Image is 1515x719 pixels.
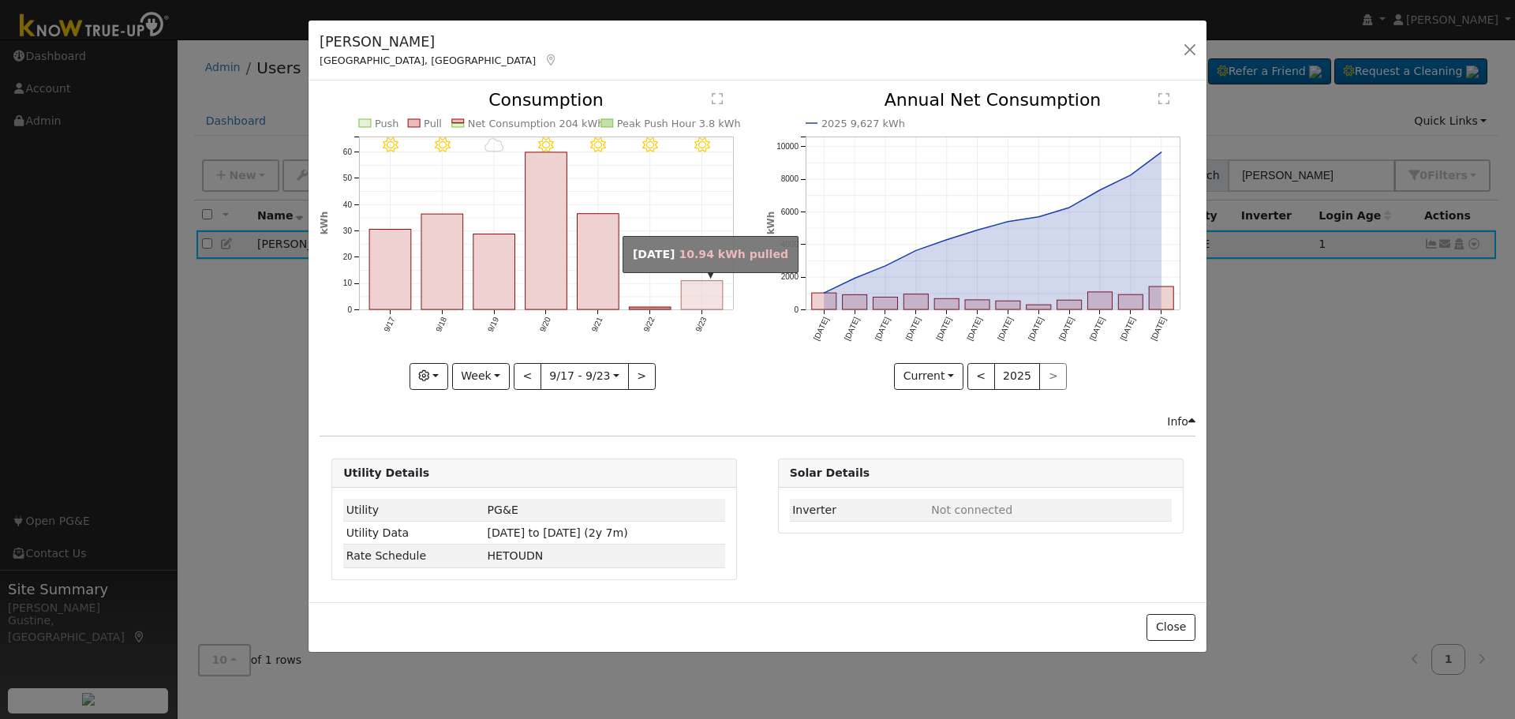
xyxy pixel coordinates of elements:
circle: onclick="" [851,275,858,282]
button: 9/17 - 9/23 [541,363,629,390]
circle: onclick="" [943,237,949,243]
span: P [488,549,544,562]
text: 9/21 [590,316,604,334]
rect: onclick="" [873,298,897,310]
text: 30 [343,227,353,235]
text: [DATE] [1149,316,1167,342]
text: [DATE] [812,316,830,342]
i: 9/19 - MostlyCloudy [484,137,504,153]
circle: onclick="" [1066,204,1072,211]
text: 2025 9,627 kWh [821,118,905,129]
rect: onclick="" [682,281,724,309]
rect: onclick="" [996,301,1020,310]
circle: onclick="" [913,248,919,254]
text: 10 [343,279,353,288]
circle: onclick="" [974,227,980,234]
text: 0 [348,305,353,314]
text: [DATE] [1087,316,1105,342]
text: 40 [343,200,353,209]
rect: onclick="" [934,299,959,310]
text: [DATE] [1057,316,1075,342]
strong: Solar Details [790,466,870,479]
i: 9/18 - Clear [435,137,451,153]
text: [DATE] [1118,316,1136,342]
a: Map [544,54,558,66]
text: [DATE] [903,316,922,342]
text: kWh [319,212,330,235]
span: [GEOGRAPHIC_DATA], [GEOGRAPHIC_DATA] [320,54,536,66]
td: Rate Schedule [343,545,484,567]
rect: onclick="" [903,294,928,309]
span: ID: 16475823, authorized: 03/29/25 [488,504,518,516]
td: Inverter [790,499,929,522]
i: 9/20 - Clear [538,137,554,153]
td: Utility Data [343,522,484,545]
i: 9/21 - Clear [590,137,606,153]
text: 9/23 [694,316,709,334]
rect: onclick="" [1149,287,1173,310]
text: Consumption [488,90,604,110]
text: 9/20 [538,316,552,334]
text: [DATE] [842,316,860,342]
circle: onclick="" [821,290,827,297]
strong: [DATE] [633,248,675,260]
button: < [514,363,541,390]
text: Pull [424,118,442,129]
rect: onclick="" [578,214,619,309]
circle: onclick="" [1035,214,1042,220]
button: Week [452,363,510,390]
text: [DATE] [1027,316,1045,342]
text: 0 [794,305,799,314]
rect: onclick="" [965,300,989,309]
button: Close [1147,614,1195,641]
text: Peak Push Hour 3.8 kWh [617,118,741,129]
circle: onclick="" [882,263,888,269]
text: 9/18 [434,316,448,334]
text: Annual Net Consumption [884,90,1101,110]
div: Info [1167,414,1195,430]
text:  [712,92,723,105]
button: Current [894,363,963,390]
rect: onclick="" [1087,292,1112,309]
text: 2000 [780,273,799,282]
text: kWh [765,212,776,235]
text:  [1158,92,1169,105]
text: 8000 [780,175,799,184]
rect: onclick="" [369,230,411,310]
text: [DATE] [873,316,891,342]
text: [DATE] [965,316,983,342]
span: ID: null, authorized: None [931,504,1012,516]
text: 50 [343,174,353,183]
circle: onclick="" [1004,219,1011,225]
circle: onclick="" [1128,172,1134,178]
button: > [628,363,656,390]
text: 9/19 [486,316,500,334]
rect: onclick="" [1118,295,1143,310]
rect: onclick="" [811,294,836,310]
i: 9/22 - Clear [642,137,658,153]
text: 6000 [780,208,799,216]
text: 20 [343,253,353,262]
text: Net Consumption 204 kWh [468,118,604,129]
rect: onclick="" [630,308,671,310]
text: 60 [343,148,353,156]
button: < [967,363,995,390]
text: 10000 [776,142,799,151]
rect: onclick="" [842,295,866,310]
text: Push [375,118,399,129]
rect: onclick="" [526,152,567,309]
span: [DATE] to [DATE] (2y 7m) [488,526,628,539]
rect: onclick="" [1027,305,1051,310]
rect: onclick="" [1057,301,1081,310]
circle: onclick="" [1097,187,1103,193]
rect: onclick="" [421,215,463,310]
text: 9/17 [382,316,396,334]
span: 10.94 kWh pulled [679,248,788,260]
strong: Utility Details [343,466,429,479]
i: 9/23 - Clear [694,137,710,153]
text: [DATE] [934,316,952,342]
button: 2025 [994,363,1041,390]
td: Utility [343,499,484,522]
text: [DATE] [996,316,1014,342]
h5: [PERSON_NAME] [320,32,558,52]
